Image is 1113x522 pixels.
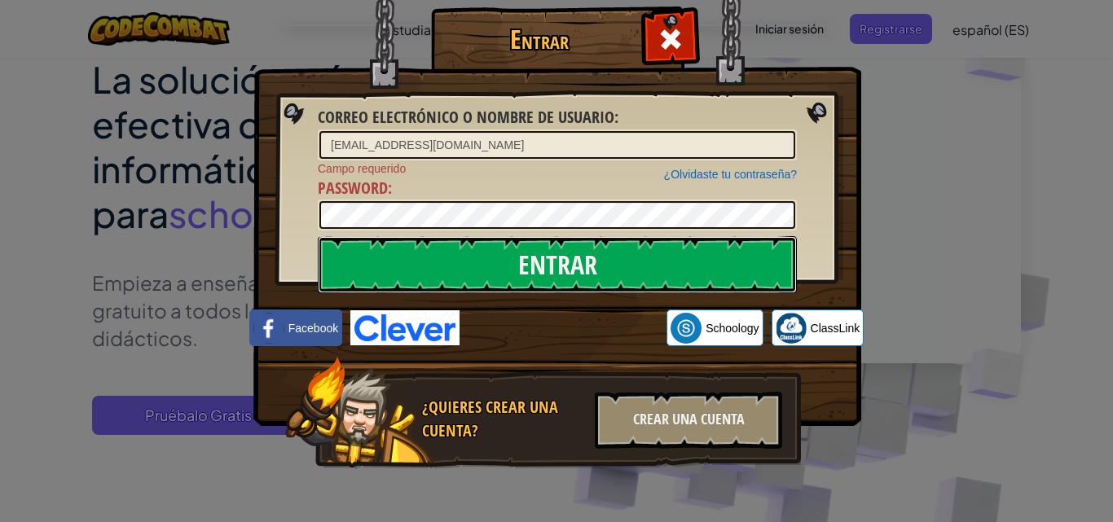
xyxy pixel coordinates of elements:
[422,396,585,442] div: ¿Quieres crear una cuenta?
[318,236,797,293] input: Entrar
[664,168,797,181] a: ¿Olvidaste tu contraseña?
[460,310,666,346] iframe: Botón Iniciar sesión con Google
[706,320,759,336] span: Schoology
[318,106,614,128] span: Correo electrónico o nombre de usuario
[253,313,284,344] img: facebook_small.png
[318,160,797,177] span: Campo requerido
[318,106,618,129] label: :
[350,310,460,345] img: clever-logo-blue.png
[435,25,643,54] h1: Entrar
[811,320,860,336] span: ClassLink
[671,313,702,344] img: schoology.png
[318,177,388,199] span: Password
[288,320,338,336] span: Facebook
[595,392,782,449] div: Crear una cuenta
[776,313,807,344] img: classlink-logo-small.png
[318,177,392,200] label: :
